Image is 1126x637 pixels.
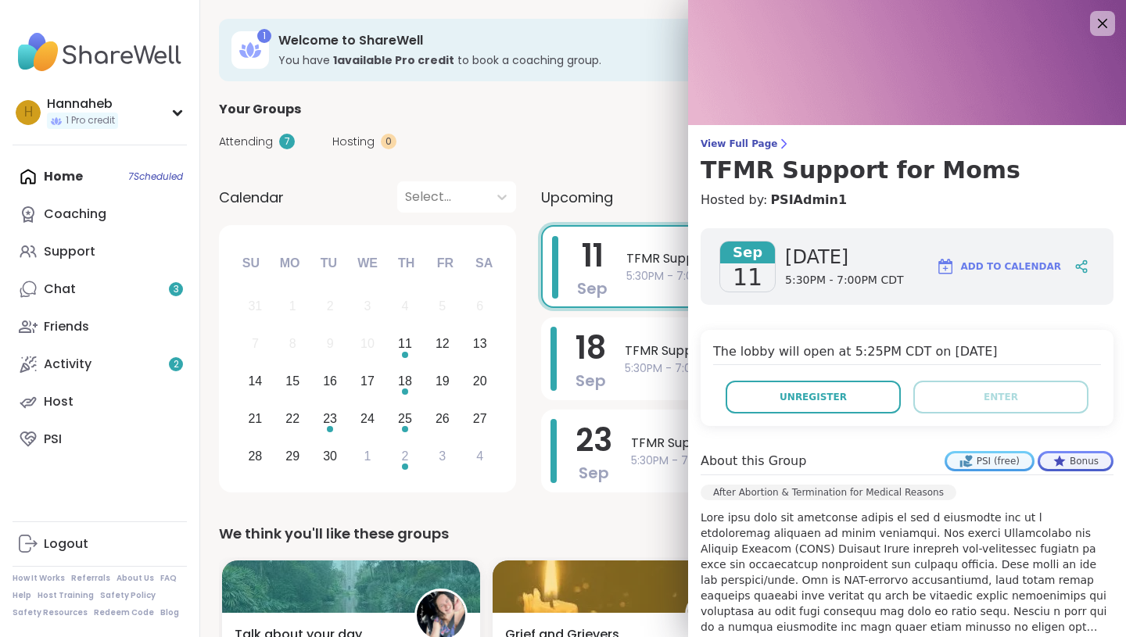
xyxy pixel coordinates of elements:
[389,402,422,435] div: Choose Thursday, September 25th, 2025
[701,138,1113,184] a: View Full PageTFMR Support for Moms
[272,246,307,281] div: Mo
[238,439,272,473] div: Choose Sunday, September 28th, 2025
[398,370,412,392] div: 18
[473,333,487,354] div: 13
[276,439,310,473] div: Choose Monday, September 29th, 2025
[257,29,271,43] div: 1
[236,288,498,474] div: month 2025-09
[219,523,1107,545] div: We think you'll like these groups
[323,370,337,392] div: 16
[1040,453,1111,469] div: Bonus
[289,333,296,354] div: 8
[219,187,284,208] span: Calendar
[350,246,385,281] div: We
[401,446,408,467] div: 2
[947,453,1032,469] div: PSI (free)
[576,418,612,462] span: 23
[425,290,459,324] div: Not available Friday, September 5th, 2025
[351,365,385,399] div: Choose Wednesday, September 17th, 2025
[579,462,609,484] span: Sep
[311,246,346,281] div: Tu
[733,263,762,292] span: 11
[389,290,422,324] div: Not available Thursday, September 4th, 2025
[13,383,187,420] a: Host
[276,402,310,435] div: Choose Monday, September 22nd, 2025
[160,607,179,618] a: Blog
[94,607,154,618] a: Redeem Code
[44,318,89,335] div: Friends
[248,295,262,317] div: 31
[439,295,446,317] div: 5
[720,242,775,263] span: Sep
[770,191,847,209] a: PSIAdmin1
[13,607,88,618] a: Safety Resources
[785,245,903,270] span: [DATE]
[278,32,948,49] h3: Welcome to ShareWell
[631,453,1079,469] span: 5:30PM - 7:00PM CDT
[13,573,65,584] a: How It Works
[463,402,497,435] div: Choose Saturday, September 27th, 2025
[38,590,94,601] a: Host Training
[248,446,262,467] div: 28
[364,446,371,467] div: 1
[463,290,497,324] div: Not available Saturday, September 6th, 2025
[473,370,487,392] div: 20
[44,535,88,553] div: Logout
[314,402,347,435] div: Choose Tuesday, September 23rd, 2025
[425,327,459,361] div: Choose Friday, September 12th, 2025
[289,295,296,317] div: 1
[351,402,385,435] div: Choose Wednesday, September 24th, 2025
[314,365,347,399] div: Choose Tuesday, September 16th, 2025
[44,431,62,448] div: PSI
[160,573,177,584] a: FAQ
[219,134,273,150] span: Attending
[13,25,187,80] img: ShareWell Nav Logo
[626,249,1078,268] span: TFMR Support for Moms
[576,370,606,392] span: Sep
[314,439,347,473] div: Choose Tuesday, September 30th, 2025
[701,510,1113,635] p: Lore ipsu dolo sit ametconse adipis el sed d eiusmodte inc ut l etdoloremag aliquaen ad minim ven...
[436,333,450,354] div: 12
[582,234,604,277] span: 11
[44,393,74,410] div: Host
[238,290,272,324] div: Not available Sunday, August 31st, 2025
[285,370,299,392] div: 15
[425,439,459,473] div: Choose Friday, October 3rd, 2025
[238,327,272,361] div: Not available Sunday, September 7th, 2025
[360,333,375,354] div: 10
[625,360,1079,377] span: 5:30PM - 7:00PM CDT
[13,420,187,458] a: PSI
[463,327,497,361] div: Choose Saturday, September 13th, 2025
[476,446,483,467] div: 4
[936,257,955,276] img: ShareWell Logomark
[238,402,272,435] div: Choose Sunday, September 21st, 2025
[13,308,187,345] a: Friends
[278,52,948,68] h3: You have to book a coaching group.
[626,268,1078,285] span: 5:30PM - 7:00PM CDT
[100,590,156,601] a: Safety Policy
[351,290,385,324] div: Not available Wednesday, September 3rd, 2025
[238,365,272,399] div: Choose Sunday, September 14th, 2025
[701,191,1113,209] h4: Hosted by:
[66,114,115,127] span: 1 Pro credit
[425,365,459,399] div: Choose Friday, September 19th, 2025
[398,333,412,354] div: 11
[234,246,268,281] div: Su
[364,295,371,317] div: 3
[389,439,422,473] div: Choose Thursday, October 2nd, 2025
[726,381,901,413] button: Unregister
[360,370,375,392] div: 17
[323,446,337,467] div: 30
[701,156,1113,184] h3: TFMR Support for Moms
[389,246,424,281] div: Th
[436,370,450,392] div: 19
[13,590,31,601] a: Help
[44,356,91,373] div: Activity
[285,446,299,467] div: 29
[541,187,613,208] span: Upcoming
[398,408,412,429] div: 25
[252,333,259,354] div: 7
[333,52,454,68] b: 1 available Pro credit
[13,525,187,563] a: Logout
[314,327,347,361] div: Not available Tuesday, September 9th, 2025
